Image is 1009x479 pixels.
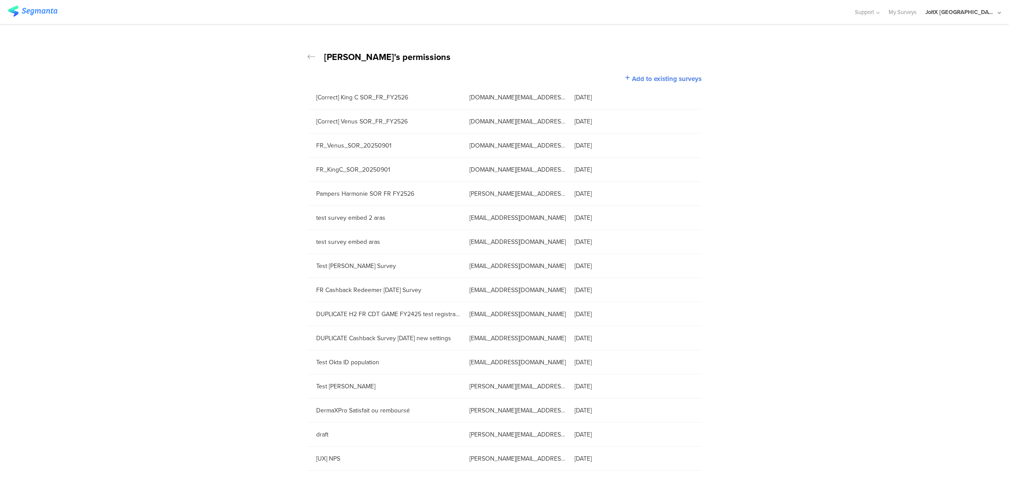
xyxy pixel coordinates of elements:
[307,189,461,198] a: Pampers Harmonie SOR FR FY2526
[307,285,461,295] a: FR Cashback Redeemer [DATE] Survey
[461,213,566,222] div: [EMAIL_ADDRESS][DOMAIN_NAME]
[324,50,451,63] span: [PERSON_NAME]'s permissions
[632,74,702,84] span: Add to existing surveys
[461,285,566,295] div: [EMAIL_ADDRESS][DOMAIN_NAME]
[461,334,566,343] div: [EMAIL_ADDRESS][DOMAIN_NAME]
[566,382,645,391] div: [DATE]
[461,454,566,463] div: [PERSON_NAME][EMAIL_ADDRESS][DOMAIN_NAME]
[307,334,461,343] a: DUPLICATE Cashback Survey [DATE] new settings
[461,165,566,174] div: [DOMAIN_NAME][EMAIL_ADDRESS][DOMAIN_NAME]
[566,261,645,271] div: [DATE]
[566,117,645,126] div: [DATE]
[461,261,566,271] div: [EMAIL_ADDRESS][DOMAIN_NAME]
[566,454,645,463] div: [DATE]
[461,141,566,150] div: [DOMAIN_NAME][EMAIL_ADDRESS][DOMAIN_NAME]
[566,141,645,150] div: [DATE]
[307,141,461,150] a: FR_Venus_SOR_20250901
[307,382,461,391] a: Test [PERSON_NAME]
[566,406,645,415] div: [DATE]
[566,93,645,102] div: [DATE]
[307,454,461,463] a: [UX] NPS
[461,117,566,126] div: [DOMAIN_NAME][EMAIL_ADDRESS][DOMAIN_NAME]
[8,6,57,17] img: segmanta logo
[307,93,461,102] a: [Correct] King C SOR_FR_FY2526
[566,213,645,222] div: [DATE]
[566,430,645,439] div: [DATE]
[461,358,566,367] div: [EMAIL_ADDRESS][DOMAIN_NAME]
[566,358,645,367] div: [DATE]
[461,237,566,247] div: [EMAIL_ADDRESS][DOMAIN_NAME]
[566,237,645,247] div: [DATE]
[566,334,645,343] div: [DATE]
[307,406,461,415] a: DermaXPro Satisfait ou remboursé
[566,310,645,319] div: [DATE]
[461,93,566,102] div: [DOMAIN_NAME][EMAIL_ADDRESS][DOMAIN_NAME]
[566,165,645,174] div: [DATE]
[461,310,566,319] div: [EMAIL_ADDRESS][DOMAIN_NAME]
[307,117,461,126] a: [Correct] Venus SOR_FR_FY2526
[925,8,995,16] div: JoltX [GEOGRAPHIC_DATA]
[307,430,461,439] a: draft
[307,358,461,367] a: Test Okta ID population
[566,285,645,295] div: [DATE]
[566,189,645,198] div: [DATE]
[307,165,461,174] a: FR_KingC_SOR_20250901
[307,213,461,222] a: test survey embed 2 aras
[855,8,874,16] span: Support
[307,310,461,319] a: DUPLICATE H2 FR CDT GAME FY2425 test registration page removed
[307,261,461,271] a: Test [PERSON_NAME] Survey
[461,406,566,415] div: [PERSON_NAME][EMAIL_ADDRESS][DOMAIN_NAME]
[307,237,461,247] a: test survey embed aras
[461,430,566,439] div: [PERSON_NAME][EMAIL_ADDRESS][DOMAIN_NAME]
[461,189,566,198] div: [PERSON_NAME][EMAIL_ADDRESS][DOMAIN_NAME]
[461,382,566,391] div: [PERSON_NAME][EMAIL_ADDRESS][DOMAIN_NAME]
